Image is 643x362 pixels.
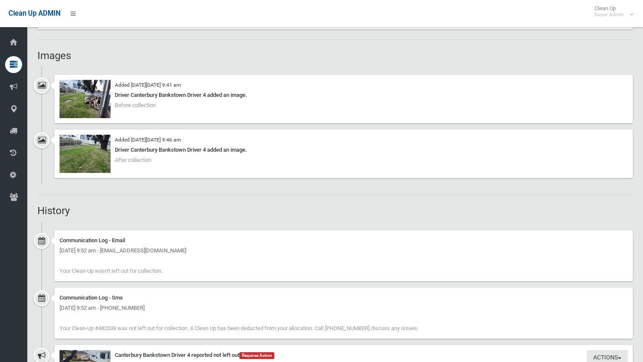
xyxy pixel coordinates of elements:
[37,205,633,216] h2: History
[115,157,151,163] span: After collection
[60,135,111,173] img: 2025-09-0809.46.003133861382604141353.jpg
[60,90,628,100] div: Driver Canterbury Bankstown Driver 4 added an image.
[60,293,628,303] div: Communication Log - Sms
[60,145,628,155] div: Driver Canterbury Bankstown Driver 4 added an image.
[60,246,628,256] div: [DATE] 9:52 am - [EMAIL_ADDRESS][DOMAIN_NAME]
[60,303,628,313] div: [DATE] 9:52 am - [PHONE_NUMBER]
[115,82,181,88] small: Added [DATE][DATE] 9:41 am
[60,80,111,118] img: 2025-09-0809.41.293670321687871235981.jpg
[37,50,633,61] h2: Images
[60,325,418,331] span: Your Clean-Up #482038 was not left out for collection. A Clean Up has been deducted from your all...
[115,137,181,143] small: Added [DATE][DATE] 9:46 am
[239,352,274,359] span: Requires Action
[9,9,60,17] span: Clean Up ADMIN
[60,235,628,246] div: Communication Log - Email
[115,102,156,108] span: Before collection
[60,268,162,274] span: Your Clean-Up wasn't left out for collection.
[595,11,624,18] small: Super Admin
[60,350,628,360] div: Canterbury Bankstown Driver 4 reported not left out
[590,5,632,18] span: Clean Up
